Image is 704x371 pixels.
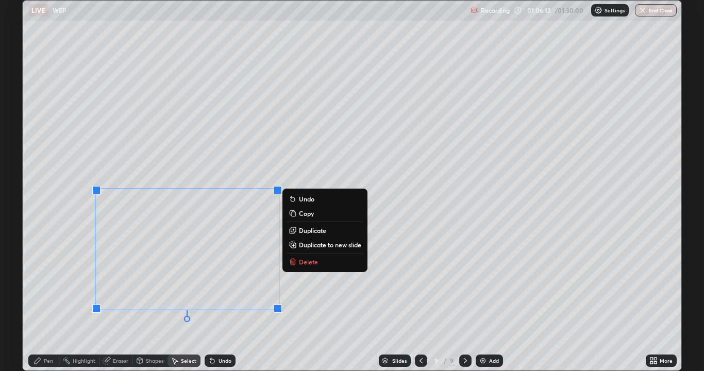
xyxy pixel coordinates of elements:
p: Copy [299,209,314,217]
div: Eraser [113,358,128,363]
div: Highlight [73,358,95,363]
button: Duplicate [287,224,363,237]
div: / [444,358,447,364]
button: Duplicate to new slide [287,239,363,251]
img: recording.375f2c34.svg [471,6,479,14]
p: WEP [53,6,66,14]
button: Undo [287,193,363,205]
div: Undo [219,358,231,363]
div: Pen [44,358,53,363]
img: add-slide-button [479,357,487,365]
button: Delete [287,256,363,268]
div: Shapes [146,358,163,363]
div: More [660,358,673,363]
p: LIVE [31,6,45,14]
p: Settings [605,8,625,13]
p: Duplicate to new slide [299,241,361,249]
div: Add [489,358,499,363]
div: Slides [392,358,407,363]
p: Recording [481,7,510,14]
p: Undo [299,195,314,203]
img: class-settings-icons [594,6,602,14]
div: 9 [431,358,442,364]
button: End Class [635,4,677,16]
div: 9 [449,356,455,365]
p: Duplicate [299,226,326,234]
button: Copy [287,207,363,220]
div: Select [181,358,196,363]
img: end-class-cross [639,6,647,14]
p: Delete [299,258,318,266]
